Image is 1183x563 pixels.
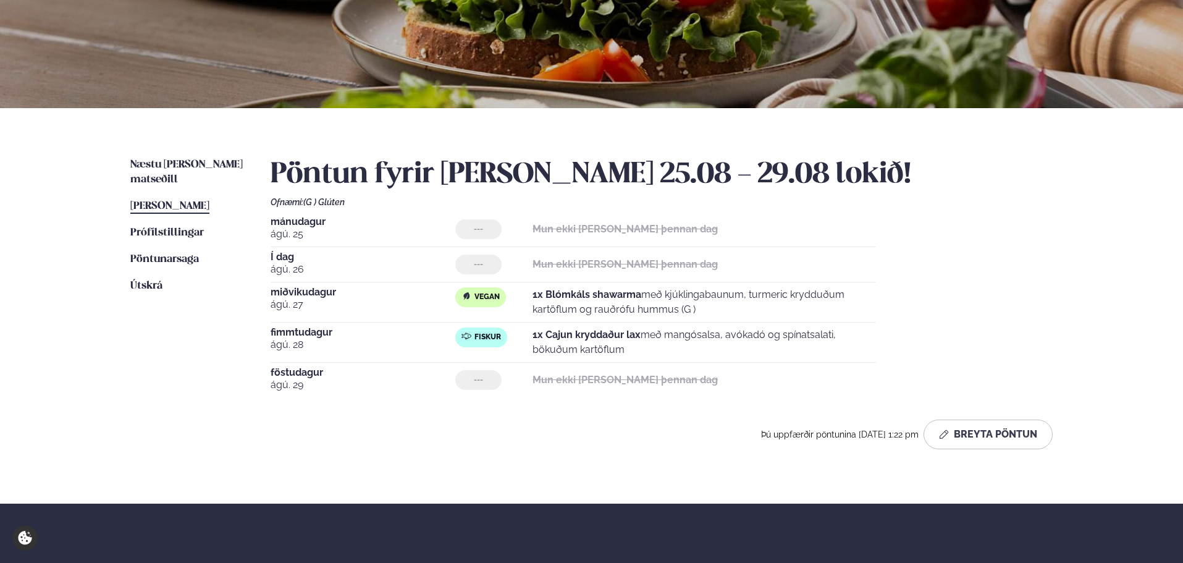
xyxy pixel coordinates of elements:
strong: Mun ekki [PERSON_NAME] þennan dag [533,223,718,235]
p: með kjúklingabaunum, turmeric krydduðum kartöflum og rauðrófu hummus (G ) [533,287,876,317]
img: fish.svg [461,331,471,341]
strong: 1x Cajun kryddaður lax [533,329,641,341]
span: ágú. 26 [271,262,455,277]
span: mánudagur [271,217,455,227]
span: --- [474,224,483,234]
span: ágú. 28 [271,337,455,352]
span: Vegan [474,292,500,302]
strong: 1x Blómkáls shawarma [533,289,641,300]
p: með mangósalsa, avókadó og spínatsalati, bökuðum kartöflum [533,328,876,357]
span: föstudagur [271,368,455,378]
span: ágú. 29 [271,378,455,392]
span: miðvikudagur [271,287,455,297]
div: Ofnæmi: [271,197,1053,207]
h2: Pöntun fyrir [PERSON_NAME] 25.08 - 29.08 lokið! [271,158,1053,192]
span: Pöntunarsaga [130,254,199,265]
span: (G ) Glúten [303,197,345,207]
span: Næstu [PERSON_NAME] matseðill [130,159,243,185]
span: Útskrá [130,281,162,291]
span: ágú. 25 [271,227,455,242]
span: --- [474,375,483,385]
span: ágú. 27 [271,297,455,312]
span: fimmtudagur [271,328,455,337]
a: Pöntunarsaga [130,252,199,267]
strong: Mun ekki [PERSON_NAME] þennan dag [533,258,718,270]
span: --- [474,260,483,269]
a: Prófílstillingar [130,226,204,240]
img: Vegan.svg [461,291,471,301]
span: Í dag [271,252,455,262]
span: [PERSON_NAME] [130,201,209,211]
a: Cookie settings [12,525,38,551]
a: Útskrá [130,279,162,294]
span: Prófílstillingar [130,227,204,238]
strong: Mun ekki [PERSON_NAME] þennan dag [533,374,718,386]
a: Næstu [PERSON_NAME] matseðill [130,158,246,187]
span: Fiskur [474,332,501,342]
button: Breyta Pöntun [924,420,1053,449]
a: [PERSON_NAME] [130,199,209,214]
span: Þú uppfærðir pöntunina [DATE] 1:22 pm [761,430,919,439]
